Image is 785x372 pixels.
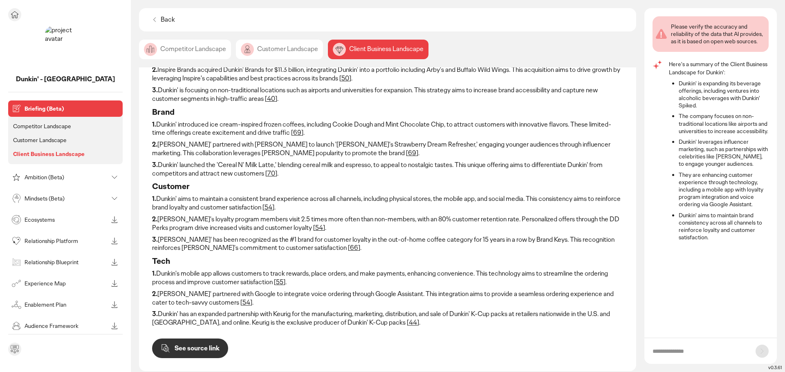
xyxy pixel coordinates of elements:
li: The company focuses on non-traditional locations like airports and universities to increase acces... [679,112,769,135]
p: Here's a summary of the Client Business Landscape for Dunkin': [669,60,769,76]
p: Briefing (Beta) [25,106,119,111]
p: Dunkin' launched the 'Cereal N' Milk Latte,' blending cereal milk and espresso, to appeal to nost... [152,161,623,178]
strong: 2. [152,215,157,223]
p: Back [161,16,175,24]
a: 69 [293,128,301,137]
li: They are enhancing customer experience through technology, including a mobile app with loyalty pr... [679,171,769,208]
p: [PERSON_NAME]' partnered with [PERSON_NAME] to launch '[PERSON_NAME]'s Strawberry Dream Refresher... [152,140,623,158]
p: [PERSON_NAME]' has been recognized as the #1 brand for customer loyalty in the out-of-home coffee... [152,236,623,253]
a: 40 [267,94,275,103]
li: Dunkin' aims to maintain brand consistency across all channels to reinforce loyalty and customer ... [679,212,769,241]
p: Dunkin' - AMERICAS [8,75,123,84]
img: project avatar [45,26,86,67]
strong: 3. [152,160,158,169]
a: 50 [341,74,349,82]
a: 54 [242,298,250,307]
strong: 1. [152,194,156,203]
button: See source link [152,339,228,358]
p: Ecosystems [25,217,108,223]
p: Audience Framework [25,323,108,329]
strong: 3. [152,235,158,244]
div: Customer Landscape [236,40,323,59]
a: 69 [408,149,416,157]
li: Dunkin' leverages influencer marketing, such as partnerships with celebrities like [PERSON_NAME],... [679,138,769,168]
p: [PERSON_NAME]'s loyalty program members visit 2.5 times more often than non-members, with an 80% ... [152,215,623,232]
p: Competitor Landscape [13,123,71,130]
a: 44 [409,318,417,327]
p: Relationship Platform [25,238,108,244]
p: Client Business Landscape [13,150,85,158]
div: Please verify the accuracy and reliability of the data that AI provides, as it is based on open w... [671,23,765,45]
p: Dunkin' introduced ice cream-inspired frozen coffees, including Cookie Dough and Mint Chocolate C... [152,120,623,138]
p: Experience Map [25,281,108,286]
h3: Customer [152,181,623,192]
strong: 1. [152,120,156,129]
p: Customer Landscape [13,136,67,144]
li: Dunkin' is expanding its beverage offerings, including ventures into alcoholic beverages with Dun... [679,80,769,109]
img: image [241,43,254,56]
div: Client Business Landscape [328,40,428,59]
h3: Brand [152,107,623,117]
p: Dunkin' aims to maintain a consistent brand experience across all channels, including physical st... [152,195,623,212]
strong: 3. [152,310,158,318]
p: Enablement Plan [25,302,108,307]
p: Inspire Brands acquired Dunkin' Brands for $11.3 billion, integrating Dunkin' into a portfolio in... [152,66,623,83]
strong: 2. [152,290,157,298]
img: image [144,43,157,56]
a: 66 [350,243,358,252]
p: See source link [175,345,220,352]
p: Relationship Blueprint [25,259,108,265]
div: Competitor Landscape [139,40,231,59]
p: [PERSON_NAME]' partnered with Google to integrate voice ordering through Google Assistant. This i... [152,290,623,307]
strong: 1. [152,269,156,278]
p: Dunkin's mobile app allows customers to track rewards, place orders, and make payments, enhancing... [152,270,623,287]
img: image [333,43,346,56]
div: Send feedback [8,343,21,356]
strong: 3. [152,86,158,94]
p: Mindsets (Beta) [25,196,108,201]
h3: Tech [152,256,623,266]
p: Dunkin' has an expanded partnership with Keurig for the manufacturing, marketing, distribution, a... [152,310,623,327]
strong: 2. [152,65,157,74]
strong: 2. [152,140,157,149]
a: 54 [315,223,323,232]
a: 54 [265,203,272,212]
p: Dunkin' is focusing on non-traditional locations such as airports and universities for expansion.... [152,86,623,103]
a: 55 [276,278,283,286]
a: 70 [267,169,275,178]
p: Ambition (Beta) [25,174,108,180]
